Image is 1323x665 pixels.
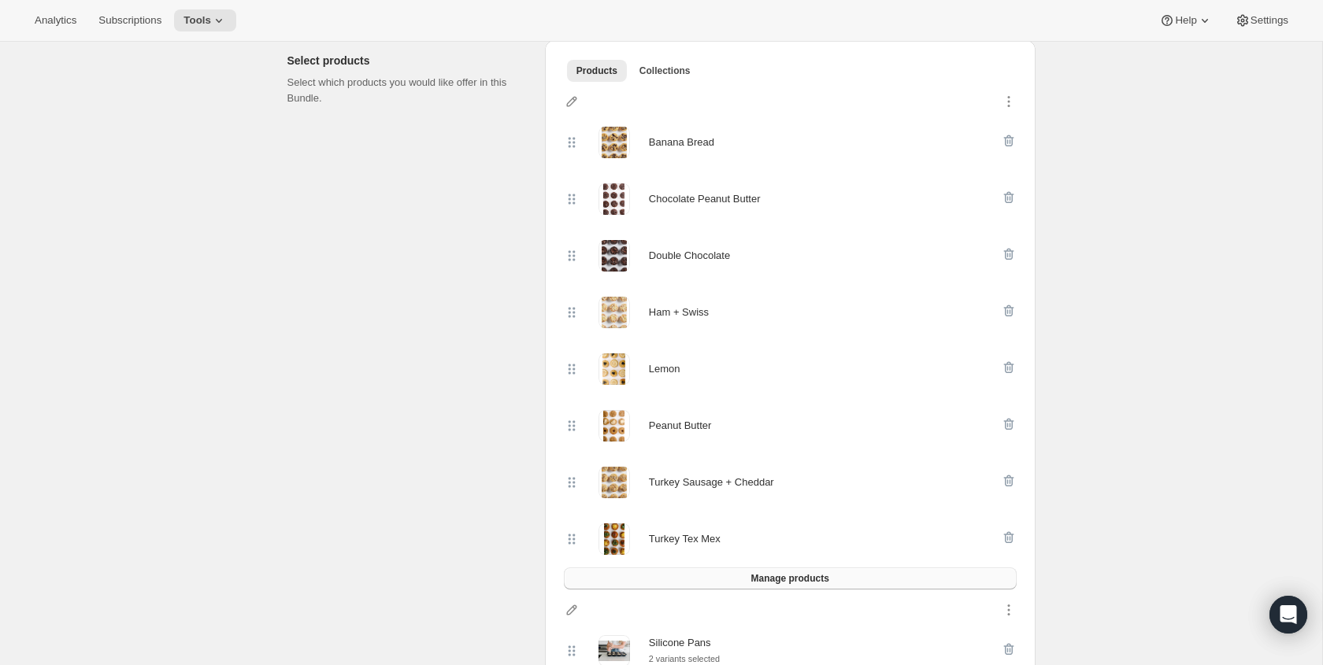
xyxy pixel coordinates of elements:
[25,9,86,31] button: Analytics
[35,14,76,27] span: Analytics
[750,572,828,585] span: Manage products
[1150,9,1221,31] button: Help
[1269,596,1307,634] div: Open Intercom Messenger
[174,9,236,31] button: Tools
[576,65,617,77] span: Products
[649,531,721,547] div: Turkey Tex Mex
[649,475,774,490] div: Turkey Sausage + Cheddar
[564,567,1017,589] button: Manage products
[649,635,720,651] div: Silicone Pans
[649,191,761,207] div: Chocolate Peanut Butter
[89,9,171,31] button: Subscriptions
[1225,9,1298,31] button: Settings
[649,361,680,377] div: Lemon
[287,53,520,68] h2: Select products
[639,65,691,77] span: Collections
[649,418,712,434] div: Peanut Butter
[98,14,161,27] span: Subscriptions
[649,135,714,150] div: Banana Bread
[1175,14,1196,27] span: Help
[649,654,720,663] small: 2 variants selected
[183,14,211,27] span: Tools
[649,305,709,320] div: Ham + Swiss
[1251,14,1288,27] span: Settings
[649,248,730,264] div: Double Chocolate
[287,75,520,106] p: Select which products you would like offer in this Bundle.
